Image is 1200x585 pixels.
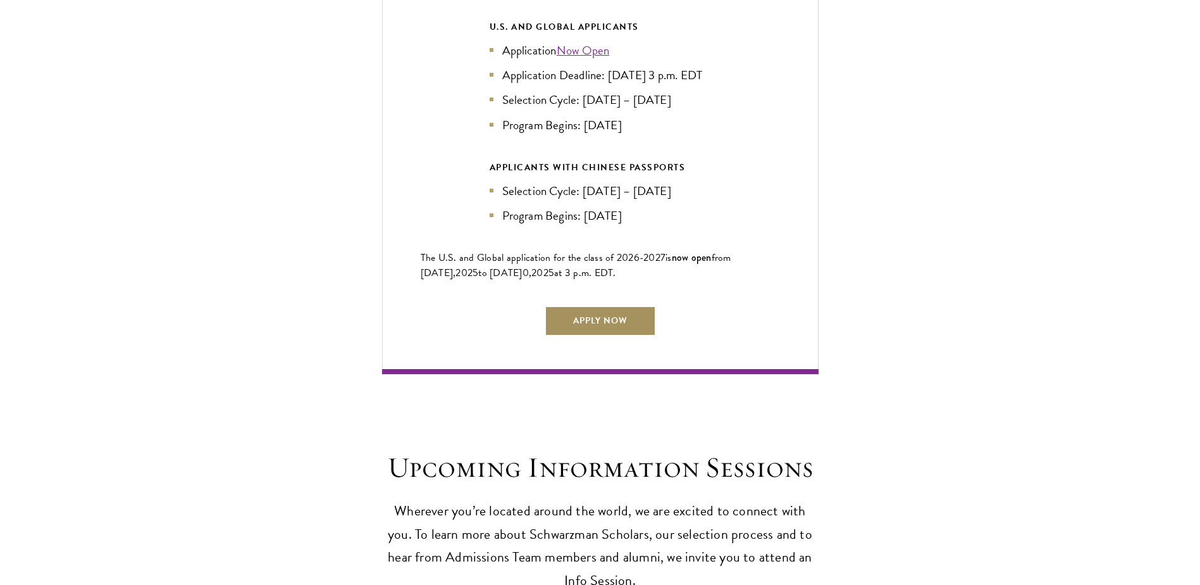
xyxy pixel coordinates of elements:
span: , [529,265,531,280]
span: 202 [531,265,548,280]
span: 6 [634,250,640,265]
span: now open [672,250,712,265]
span: is [665,250,672,265]
li: Selection Cycle: [DATE] – [DATE] [490,182,711,200]
div: APPLICANTS WITH CHINESE PASSPORTS [490,160,711,175]
span: -202 [640,250,660,265]
span: to [DATE] [478,265,522,280]
li: Program Begins: [DATE] [490,206,711,225]
span: 5 [473,265,478,280]
a: Apply Now [545,306,656,336]
h2: Upcoming Information Sessions [382,450,819,486]
span: 202 [455,265,473,280]
span: from [DATE], [421,250,731,280]
li: Program Begins: [DATE] [490,116,711,134]
li: Application [490,41,711,60]
li: Application Deadline: [DATE] 3 p.m. EDT [490,66,711,84]
span: 5 [548,265,554,280]
a: Now Open [557,41,610,60]
span: 0 [523,265,529,280]
li: Selection Cycle: [DATE] – [DATE] [490,91,711,109]
span: 7 [660,250,665,265]
div: U.S. and Global Applicants [490,19,711,35]
span: The U.S. and Global application for the class of 202 [421,250,634,265]
span: at 3 p.m. EDT. [554,265,616,280]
